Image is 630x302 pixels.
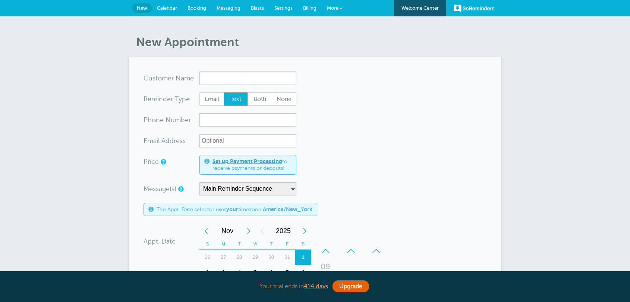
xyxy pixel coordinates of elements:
[215,265,231,280] div: Monday, November 3
[263,250,279,265] div: Thursday, October 30
[199,250,215,265] div: 26
[155,75,181,82] span: tomer N
[295,250,311,265] div: Saturday, November 1
[144,158,159,165] label: Price
[157,137,174,144] span: il Add
[248,265,264,280] div: Wednesday, November 5
[263,206,312,212] b: America/New_York
[212,158,282,164] a: Set up Payment Processing
[231,265,248,280] div: Tuesday, November 4
[226,206,238,212] b: your
[263,250,279,265] div: 30
[188,5,206,11] span: Booking
[279,265,295,280] div: Friday, November 7
[279,250,295,265] div: 31
[248,265,264,280] div: 5
[215,265,231,280] div: 3
[137,5,147,11] span: New
[274,5,293,11] span: Settings
[269,223,298,238] span: 2025
[199,92,224,106] label: Email
[178,187,183,191] a: Simple templates and custom messages will use the reminder schedule set under Settings > Reminder...
[132,3,152,13] a: New
[231,265,248,280] div: 4
[295,238,311,250] th: S
[248,238,264,250] th: W
[263,238,279,250] th: T
[231,250,248,265] div: Tuesday, October 28
[136,35,501,49] h1: New Appointment
[199,134,296,147] input: Optional
[144,238,176,245] label: Appt. Date
[333,280,369,292] a: Upgrade
[157,5,177,11] span: Calendar
[251,5,264,11] span: Blasts
[255,223,269,238] div: Previous Year
[144,75,155,82] span: Cus
[231,250,248,265] div: 28
[144,117,156,123] span: Pho
[213,223,242,238] span: November
[327,5,338,11] span: More
[298,223,311,238] div: Next Year
[144,137,157,144] span: Ema
[295,265,311,280] div: 8
[161,159,165,164] a: An optional price for the appointment. If you set a price, you can include a payment link in your...
[199,238,215,250] th: S
[144,134,199,147] div: ress
[199,265,215,280] div: 2
[200,93,224,105] span: Email
[212,158,292,171] span: to receive payments or deposits!
[263,265,279,280] div: 6
[272,92,296,106] label: None
[279,265,295,280] div: 7
[156,117,175,123] span: ne Nu
[295,250,311,265] div: 1
[248,250,264,265] div: 29
[215,238,231,250] th: M
[144,71,199,85] div: ame
[215,250,231,265] div: Monday, October 27
[248,92,272,106] label: Both
[242,223,255,238] div: Next Month
[215,250,231,265] div: 27
[199,223,213,238] div: Previous Month
[279,250,295,265] div: Friday, October 31
[248,250,264,265] div: Wednesday, October 29
[316,259,334,274] div: 09
[144,113,199,127] div: mber
[224,92,248,106] label: Text
[279,238,295,250] th: F
[224,93,248,105] span: Text
[129,279,501,295] div: Your trial ends in .
[144,185,176,192] label: Message(s)
[303,5,316,11] span: Billing
[304,283,328,290] a: 414 days
[157,206,312,213] span: The Appt. Date selector uses timezone:
[295,265,311,280] div: Saturday, November 8
[144,96,190,102] label: Reminder Type
[248,93,272,105] span: Both
[199,265,215,280] div: Sunday, November 2
[217,5,240,11] span: Messaging
[231,238,248,250] th: T
[199,250,215,265] div: Sunday, October 26
[272,93,296,105] span: None
[263,265,279,280] div: Thursday, November 6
